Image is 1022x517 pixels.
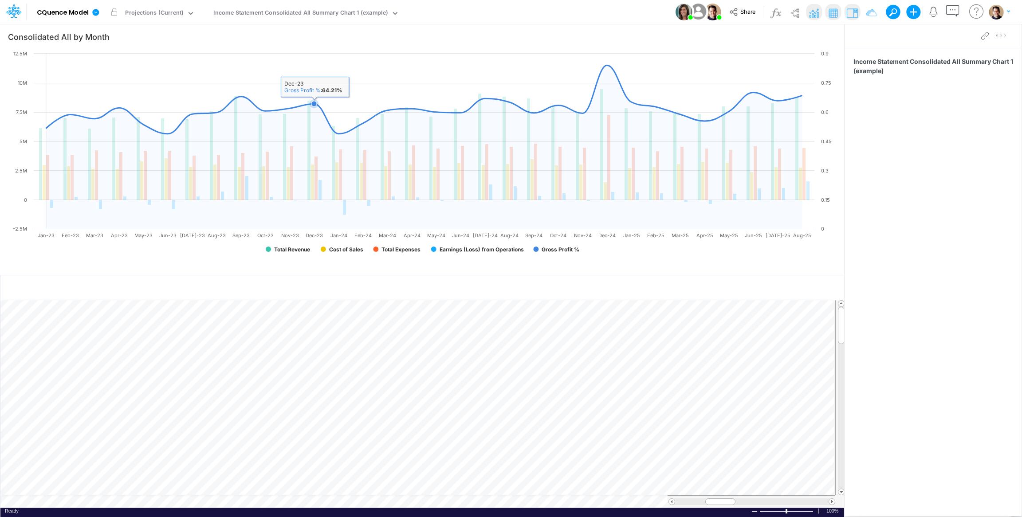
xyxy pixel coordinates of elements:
div: Income Statement Consolidated All Summary Chart 1 (example) [213,8,388,19]
span: Ready [5,508,19,513]
text: 0.9 [821,51,829,57]
text: Aug-25 [793,232,811,239]
text: Cost of Sales [329,246,363,253]
text: Oct-23 [257,232,274,239]
text: 0 [24,197,27,203]
text: Jun-23 [159,232,177,239]
text: Oct-24 [550,232,566,239]
text: May-25 [720,232,738,239]
input: Type a title here [8,27,749,46]
text: 0 [821,226,824,232]
text: Mar-25 [672,232,689,239]
div: Zoom level [826,508,840,514]
text: Jan-25 [623,232,640,239]
text: Dec-24 [598,232,616,239]
b: CQuence Model [37,9,89,17]
text: [DATE]-23 [180,232,205,239]
text: Sep-24 [525,232,542,239]
div: Zoom [759,508,815,514]
text: Apr-24 [404,232,421,239]
span: 100% [826,508,840,514]
text: 12.5M [13,51,27,57]
text: Jun-24 [452,232,469,239]
text: 0.6 [821,109,829,115]
text: 10M [18,80,27,86]
text: [DATE]-25 [766,232,790,239]
text: May-24 [427,232,445,239]
text: Mar-23 [86,232,103,239]
text: Nov-24 [574,232,592,239]
text: Feb-24 [354,232,372,239]
div: Zoom Out [751,508,758,515]
text: 5M [20,138,27,145]
text: Gross Profit % [542,246,579,253]
span: Income Statement Consolidated All Summary Chart 1 (example) [853,57,1016,75]
div: Zoom [786,509,787,513]
text: Mar-24 [379,232,396,239]
text: 0.75 [821,80,831,86]
text: Jan-23 [38,232,55,239]
text: -2.5M [13,226,27,232]
text: Earnings (Loss) from Operations [440,246,524,253]
text: 7.5M [16,109,27,115]
text: Feb-25 [647,232,664,239]
text: [DATE]-24 [473,232,498,239]
text: Apr-25 [696,232,713,239]
img: User Image Icon [676,4,692,20]
span: Share [740,8,755,15]
a: Notifications [928,7,939,17]
text: 2.5M [15,168,27,174]
text: Aug-23 [208,232,226,239]
div: Projections (Current) [125,8,183,19]
button: Share [725,5,762,19]
text: May-23 [134,232,153,239]
img: User Image Icon [688,2,708,22]
text: Jun-25 [745,232,762,239]
text: Nov-23 [281,232,299,239]
text: Apr-23 [111,232,128,239]
text: Feb-23 [62,232,79,239]
text: Total Expenses [381,246,421,253]
text: 0.3 [821,168,829,174]
div: Zoom In [815,508,822,514]
img: User Image Icon [704,4,721,20]
text: Sep-23 [232,232,250,239]
text: Dec-23 [306,232,323,239]
input: Type a title here [8,279,651,297]
text: 0.45 [821,138,832,145]
text: Jan-24 [330,232,347,239]
text: 0.15 [821,197,830,203]
text: Aug-24 [500,232,519,239]
div: In Ready mode [5,508,19,514]
text: Total Revenue [274,246,310,253]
